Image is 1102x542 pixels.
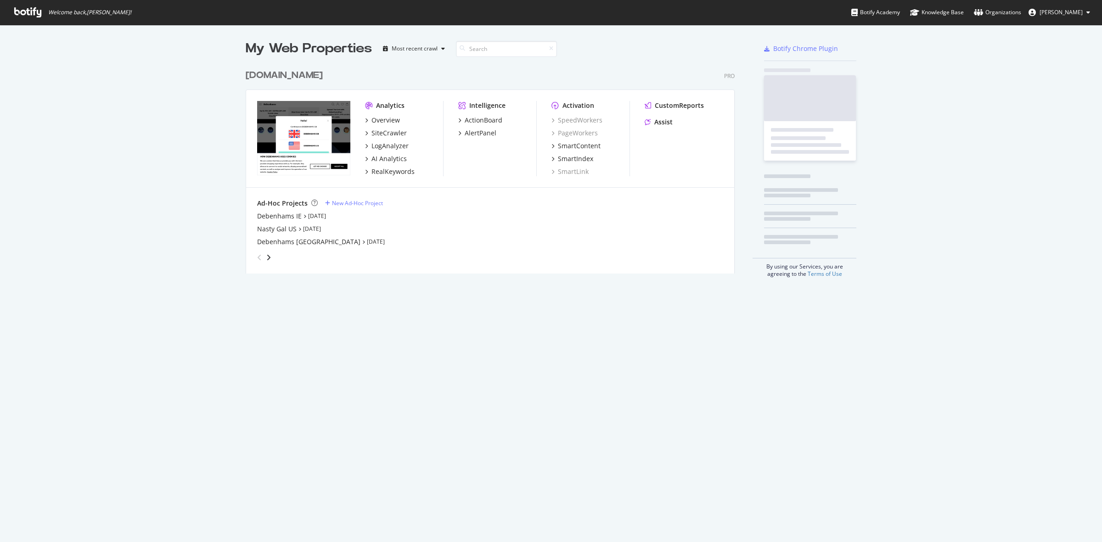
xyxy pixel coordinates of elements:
a: New Ad-Hoc Project [325,199,383,207]
a: Assist [645,117,673,127]
a: LogAnalyzer [365,141,409,151]
div: AlertPanel [465,129,496,138]
img: debenhams.com [257,101,350,175]
a: ActionBoard [458,116,502,125]
a: CustomReports [645,101,704,110]
a: SmartContent [551,141,601,151]
div: Botify Chrome Plugin [773,44,838,53]
div: SmartIndex [558,154,593,163]
div: Assist [654,117,673,127]
a: SiteCrawler [365,129,407,138]
a: Overview [365,116,400,125]
div: angle-left [253,250,265,265]
div: New Ad-Hoc Project [332,199,383,207]
a: [DATE] [367,238,385,246]
div: Overview [371,116,400,125]
a: Terms of Use [808,270,842,278]
div: CustomReports [655,101,704,110]
div: Pro [724,72,735,80]
div: Knowledge Base [910,8,964,17]
a: [DATE] [308,212,326,220]
a: Nasty Gal US [257,224,297,234]
div: [DOMAIN_NAME] [246,69,323,82]
a: SmartIndex [551,154,593,163]
a: [DOMAIN_NAME] [246,69,326,82]
div: By using our Services, you are agreeing to the [753,258,856,278]
a: AlertPanel [458,129,496,138]
a: AI Analytics [365,154,407,163]
div: Activation [562,101,594,110]
div: Organizations [974,8,1021,17]
div: angle-right [265,253,272,262]
button: [PERSON_NAME] [1021,5,1097,20]
div: LogAnalyzer [371,141,409,151]
span: Welcome back, [PERSON_NAME] ! [48,9,131,16]
a: SpeedWorkers [551,116,602,125]
div: SmartContent [558,141,601,151]
input: Search [456,41,557,57]
div: Analytics [376,101,405,110]
div: My Web Properties [246,39,372,58]
a: PageWorkers [551,129,598,138]
div: RealKeywords [371,167,415,176]
button: Most recent crawl [379,41,449,56]
div: Most recent crawl [392,46,438,51]
a: Botify Chrome Plugin [764,44,838,53]
div: SiteCrawler [371,129,407,138]
div: AI Analytics [371,154,407,163]
a: [DATE] [303,225,321,233]
div: Botify Academy [851,8,900,17]
div: grid [246,58,742,274]
a: RealKeywords [365,167,415,176]
a: SmartLink [551,167,589,176]
div: Intelligence [469,101,506,110]
span: Zubair Kakuji [1040,8,1083,16]
div: Ad-Hoc Projects [257,199,308,208]
a: Debenhams IE [257,212,302,221]
a: Debenhams [GEOGRAPHIC_DATA] [257,237,360,246]
div: ActionBoard [465,116,502,125]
